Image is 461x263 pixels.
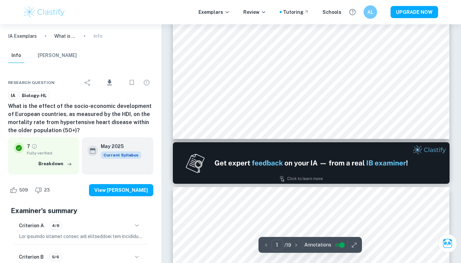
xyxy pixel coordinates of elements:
a: Biology-HL [19,91,50,100]
p: Lor ipsumdo sitamet consec adi elitseddoei tem incididun utlaboree do mag aliquaen adminimv, quis... [19,233,143,240]
p: What is the effect of the socio-economic development of European countries, as measured by the HD... [54,32,76,40]
div: Share [81,76,94,89]
span: 23 [40,187,54,194]
h6: AL [367,8,374,16]
h6: Criterion A [19,222,44,229]
span: IA [8,92,18,99]
div: This exemplar is based on the current syllabus. Feel free to refer to it for inspiration/ideas wh... [101,151,141,159]
div: Download [96,74,124,91]
button: View [PERSON_NAME] [89,184,153,196]
span: 5/6 [50,254,61,260]
a: Grade fully verified [31,143,37,149]
span: Current Syllabus [101,151,141,159]
img: Clastify logo [23,5,66,19]
p: Exemplars [198,8,230,16]
h6: May 2025 [101,143,136,150]
span: 509 [16,187,32,194]
div: Like [8,185,32,196]
a: IA [8,91,18,100]
p: / 19 [284,241,291,249]
span: Research question [8,80,55,86]
h6: What is the effect of the socio-economic development of European countries, as measured by the HD... [8,102,153,135]
button: [PERSON_NAME] [38,48,77,63]
button: Help and Feedback [347,6,358,18]
p: Review [243,8,266,16]
span: 4/6 [50,223,62,229]
button: AL [364,5,377,19]
span: Biology-HL [20,92,49,99]
p: Info [93,32,102,40]
div: Report issue [140,76,153,89]
button: Ask Clai [438,234,457,253]
button: UPGRADE NOW [391,6,438,18]
button: Breakdown [37,159,74,169]
a: Tutoring [283,8,309,16]
p: 7 [27,143,30,150]
a: Schools [322,8,341,16]
span: Fully verified [27,150,74,156]
div: Dislike [33,185,54,196]
button: Info [8,48,24,63]
a: IA Exemplars [8,32,37,40]
span: Annotations [304,241,331,249]
img: Ad [173,142,450,184]
div: Bookmark [125,76,139,89]
h5: Examiner's summary [11,206,151,216]
h6: Criterion B [19,253,44,261]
